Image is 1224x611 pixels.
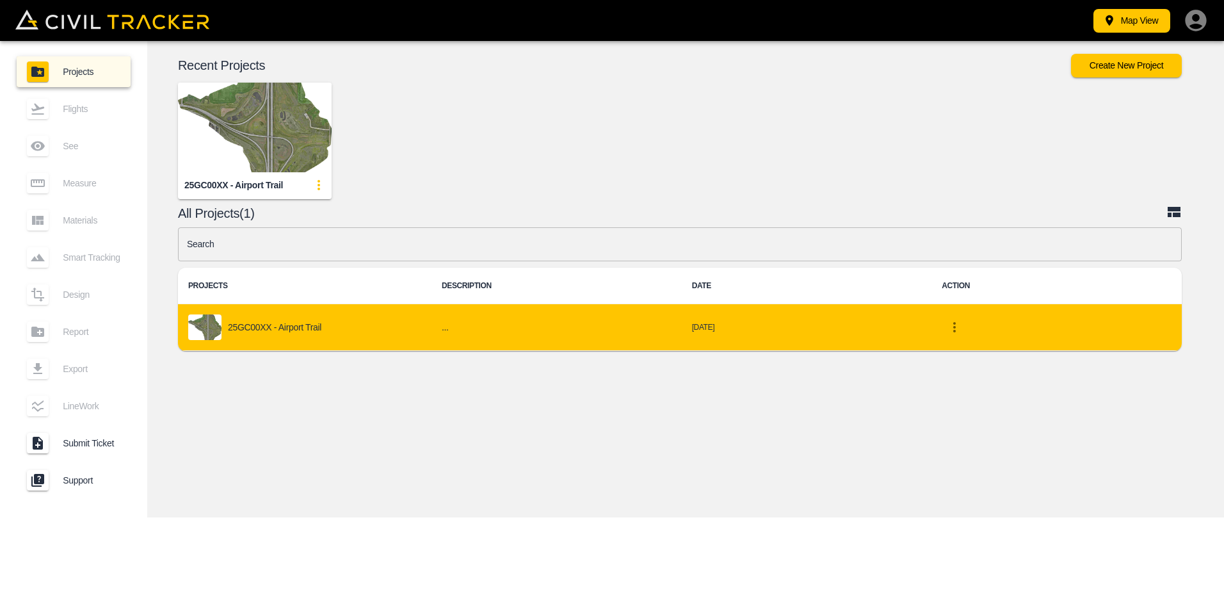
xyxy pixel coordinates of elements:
[17,428,131,459] a: Submit Ticket
[1093,9,1170,33] button: Map View
[178,268,1182,351] table: project-list-table
[17,465,131,496] a: Support
[1071,54,1182,77] button: Create New Project
[63,67,120,77] span: Projects
[17,56,131,87] a: Projects
[178,268,431,304] th: PROJECTS
[931,268,1182,304] th: ACTION
[178,83,332,172] img: 25GC00XX - Airport Trail
[15,10,209,29] img: Civil Tracker
[431,268,682,304] th: DESCRIPTION
[63,475,120,485] span: Support
[63,438,120,448] span: Submit Ticket
[682,268,932,304] th: DATE
[228,322,321,332] p: 25GC00XX - Airport Trail
[184,179,283,191] div: 25GC00XX - Airport Trail
[682,304,932,351] td: [DATE]
[178,208,1166,218] p: All Projects(1)
[442,320,672,336] h6: ...
[188,314,221,340] img: project-image
[178,60,1071,70] p: Recent Projects
[306,172,332,198] button: update-card-details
